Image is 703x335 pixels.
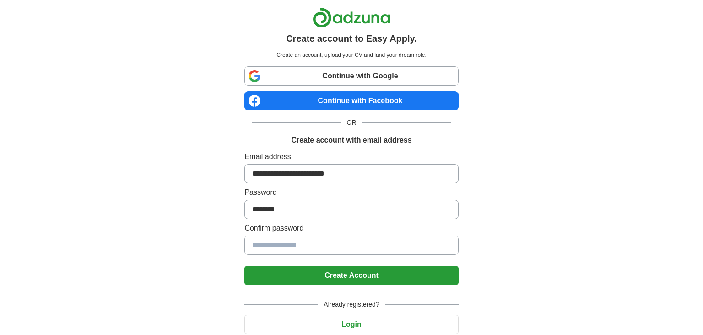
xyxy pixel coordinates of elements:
span: OR [341,118,362,127]
button: Login [244,315,458,334]
label: Email address [244,151,458,162]
label: Password [244,187,458,198]
span: Already registered? [318,300,384,309]
button: Create Account [244,266,458,285]
a: Login [244,320,458,328]
a: Continue with Google [244,66,458,86]
h1: Create account with email address [291,135,411,146]
img: Adzuna logo [313,7,390,28]
label: Confirm password [244,223,458,234]
a: Continue with Facebook [244,91,458,110]
h1: Create account to Easy Apply. [286,32,417,45]
p: Create an account, upload your CV and land your dream role. [246,51,456,59]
